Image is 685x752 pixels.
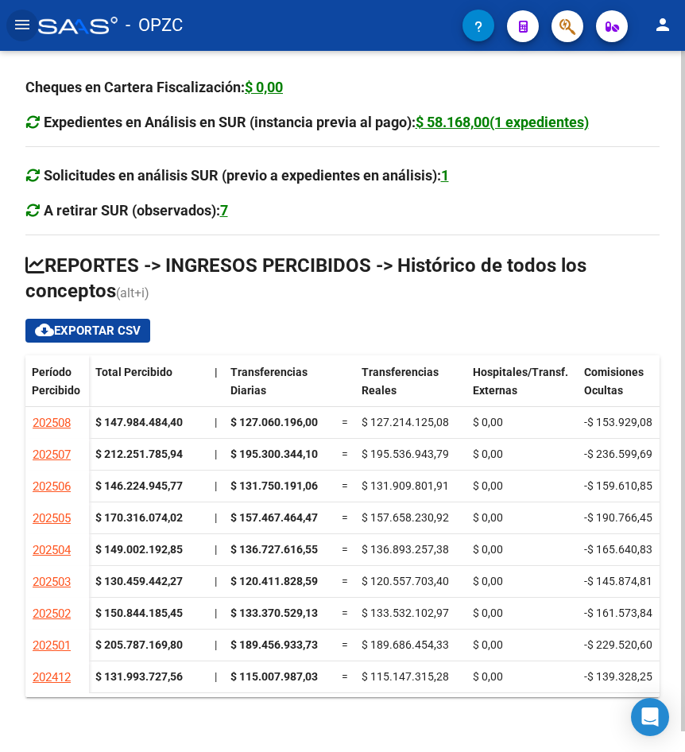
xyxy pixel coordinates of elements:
span: $ 127.060.196,00 [230,416,318,428]
span: - OPZC [126,8,183,43]
span: = [342,670,348,683]
strong: A retirar SUR (observados): [44,202,228,219]
span: $ 136.727.616,55 [230,543,318,556]
span: $ 133.370.529,13 [230,607,318,619]
datatable-header-cell: Transferencias Reales [355,355,466,422]
span: -$ 236.599,69 [584,448,652,460]
span: = [342,511,348,524]
strong: $ 130.459.442,27 [95,575,183,587]
datatable-header-cell: Transferencias Diarias [224,355,335,422]
span: -$ 165.640,83 [584,543,652,556]
span: Período Percibido [32,366,80,397]
span: = [342,607,348,619]
span: -$ 145.874,81 [584,575,652,587]
div: Open Intercom Messenger [631,698,669,736]
span: $ 157.467.464,47 [230,511,318,524]
span: REPORTES -> INGRESOS PERCIBIDOS -> Histórico de todos los conceptos [25,254,586,302]
span: Exportar CSV [35,324,141,338]
span: 202503 [33,575,71,589]
strong: $ 149.002.192,85 [95,543,183,556]
strong: $ 150.844.185,45 [95,607,183,619]
span: 202501 [33,638,71,653]
span: $ 0,00 [473,479,503,492]
span: $ 131.909.801,91 [362,479,449,492]
span: | [215,670,217,683]
span: $ 157.658.230,92 [362,511,449,524]
span: $ 115.007.987,03 [230,670,318,683]
span: 202412 [33,670,71,684]
span: = [342,575,348,587]
div: 1 [441,165,449,187]
span: -$ 190.766,45 [584,511,652,524]
span: $ 195.300.344,10 [230,448,318,460]
span: | [215,479,217,492]
span: -$ 229.520,60 [584,638,652,651]
span: $ 133.532.102,97 [362,607,449,619]
span: $ 0,00 [473,511,503,524]
span: -$ 153.929,08 [584,416,652,428]
span: $ 131.750.191,06 [230,479,318,492]
span: $ 0,00 [473,448,503,460]
datatable-header-cell: | [208,355,224,422]
span: = [342,543,348,556]
span: $ 0,00 [473,670,503,683]
datatable-header-cell: Hospitales/Transf. Externas [466,355,578,422]
span: $ 136.893.257,38 [362,543,449,556]
div: 7 [220,200,228,222]
span: $ 189.456.933,73 [230,638,318,651]
span: 202504 [33,543,71,557]
div: $ 0,00 [245,76,283,99]
span: Transferencias Diarias [230,366,308,397]
strong: Cheques en Cartera Fiscalización: [25,79,283,95]
span: $ 189.686.454,33 [362,638,449,651]
span: | [215,366,218,378]
span: | [215,416,217,428]
button: Exportar CSV [25,319,150,343]
span: (alt+i) [116,285,149,300]
span: = [342,479,348,492]
span: -$ 139.328,25 [584,670,652,683]
span: = [342,416,348,428]
span: Hospitales/Transf. Externas [473,366,568,397]
strong: $ 170.316.074,02 [95,511,183,524]
strong: Solicitudes en análisis SUR (previo a expedientes en análisis): [44,167,449,184]
span: $ 195.536.943,79 [362,448,449,460]
mat-icon: cloud_download [35,320,54,339]
span: $ 115.147.315,28 [362,670,449,683]
span: $ 120.411.828,59 [230,575,318,587]
span: -$ 161.573,84 [584,607,652,619]
span: | [215,575,217,587]
strong: $ 212.251.785,94 [95,448,183,460]
strong: $ 205.787.169,80 [95,638,183,651]
span: Comisiones Ocultas [584,366,644,397]
datatable-header-cell: Período Percibido [25,355,89,422]
span: | [215,511,217,524]
strong: $ 131.993.727,56 [95,670,183,683]
span: | [215,638,217,651]
span: $ 0,00 [473,416,503,428]
mat-icon: person [653,15,672,34]
strong: Expedientes en Análisis en SUR (instancia previa al pago): [44,114,589,130]
span: Total Percibido [95,366,172,378]
span: $ 127.214.125,08 [362,416,449,428]
span: 202506 [33,479,71,494]
span: = [342,638,348,651]
span: $ 0,00 [473,543,503,556]
strong: $ 147.984.484,40 [95,416,183,428]
span: = [342,448,348,460]
span: | [215,607,217,619]
strong: $ 146.224.945,77 [95,479,183,492]
span: | [215,448,217,460]
span: | [215,543,217,556]
span: $ 0,00 [473,575,503,587]
span: -$ 159.610,85 [584,479,652,492]
datatable-header-cell: Total Percibido [89,355,208,422]
span: Transferencias Reales [362,366,439,397]
span: 202502 [33,607,71,621]
span: $ 120.557.703,40 [362,575,449,587]
span: $ 0,00 [473,607,503,619]
span: 202508 [33,416,71,430]
div: $ 58.168,00(1 expedientes) [416,111,589,134]
span: $ 0,00 [473,638,503,651]
span: 202505 [33,511,71,525]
